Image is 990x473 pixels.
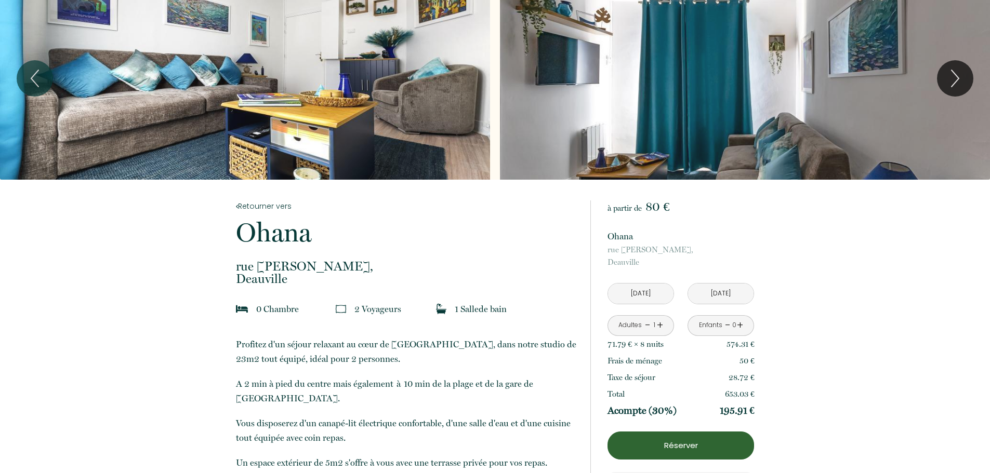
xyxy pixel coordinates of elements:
[608,388,625,400] p: Total
[720,404,755,417] p: 195.91 €
[732,320,737,330] div: 0
[688,283,754,304] input: Départ
[608,204,642,213] span: à partir de
[236,455,577,470] p: Un espace extérieur de 5m2 s'offre à vous avec une terrasse privée pour vos repas.
[17,60,53,97] button: Previous
[645,317,651,333] a: -
[608,244,754,256] span: rue [PERSON_NAME],
[608,404,677,417] p: Acompte (30%)
[236,260,577,273] span: rue [PERSON_NAME],
[236,376,577,406] p: A 2 min à pied du centre mais également à 10 min de la plage et de la gare de [GEOGRAPHIC_DATA].
[740,355,755,367] p: 50 €
[236,337,577,366] p: Profitez d'un séjour relaxant au cœur de [GEOGRAPHIC_DATA], dans notre studio de 23m2 tout équipé...
[354,302,401,316] p: 2 Voyageur
[729,371,755,384] p: 28.72 €
[608,431,754,460] button: Réserver
[608,371,655,384] p: Taxe de séjour
[608,283,674,304] input: Arrivée
[236,416,577,445] p: Vous disposerez d'un canapé-lit électrique confortable, d'une salle d'eau et d'une cuisine tout é...
[725,317,731,333] a: -
[608,355,662,367] p: Frais de ménage
[608,338,664,350] p: 71.79 € × 8 nuit
[661,340,664,349] span: s
[608,229,754,244] p: Ohana
[236,260,577,285] p: Deauville
[236,200,577,212] a: Retourner vers
[618,320,642,330] div: Adultes
[611,439,750,452] p: Réserver
[737,317,743,333] a: +
[652,320,657,330] div: 1
[608,244,754,268] p: Deauville
[398,304,401,314] span: s
[455,302,507,316] p: 1 Salle de bain
[336,304,346,314] img: guests
[699,320,722,330] div: Enfants
[657,317,663,333] a: +
[236,220,577,246] p: Ohana
[937,60,973,97] button: Next
[256,302,299,316] p: 0 Chambre
[727,338,755,350] p: 574.31 €
[725,388,755,400] p: 653.03 €
[645,199,669,214] span: 80 €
